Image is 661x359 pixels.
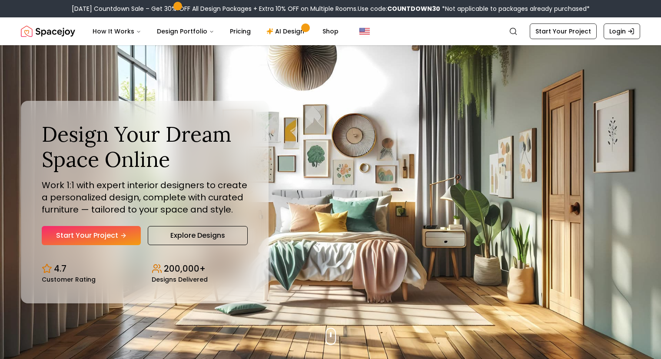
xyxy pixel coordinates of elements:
button: Design Portfolio [150,23,221,40]
b: COUNTDOWN30 [387,4,440,13]
a: Login [604,23,640,39]
img: United States [359,26,370,37]
span: *Not applicable to packages already purchased* [440,4,590,13]
a: Start Your Project [42,226,141,245]
p: 4.7 [54,263,66,275]
img: Spacejoy Logo [21,23,75,40]
small: Designs Delivered [152,276,208,283]
nav: Main [86,23,345,40]
small: Customer Rating [42,276,96,283]
a: Start Your Project [530,23,597,39]
p: 200,000+ [164,263,206,275]
div: [DATE] Countdown Sale – Get 30% OFF All Design Packages + Extra 10% OFF on Multiple Rooms. [72,4,590,13]
a: Explore Designs [148,226,248,245]
a: Spacejoy [21,23,75,40]
button: How It Works [86,23,148,40]
nav: Global [21,17,640,45]
a: Pricing [223,23,258,40]
span: Use code: [358,4,440,13]
h1: Design Your Dream Space Online [42,122,248,172]
p: Work 1:1 with expert interior designers to create a personalized design, complete with curated fu... [42,179,248,216]
a: Shop [316,23,345,40]
div: Design stats [42,256,248,283]
a: AI Design [259,23,314,40]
